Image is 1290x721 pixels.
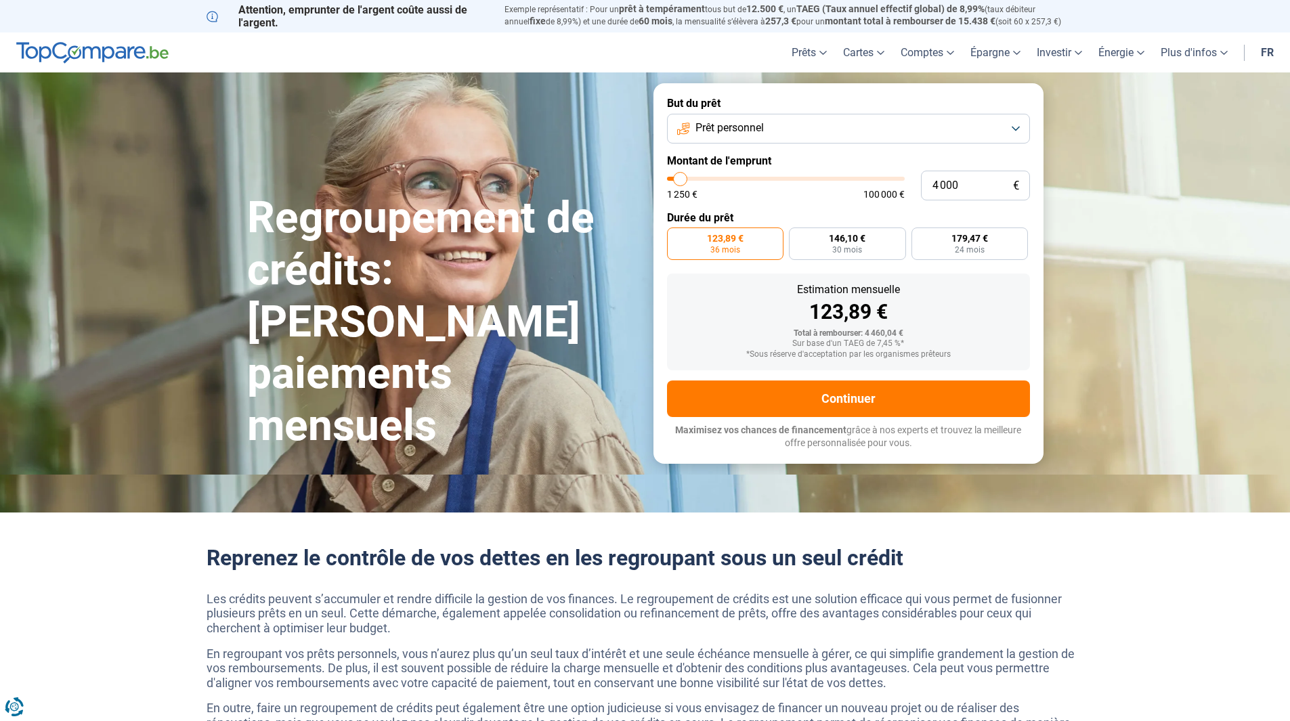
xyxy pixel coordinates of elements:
[667,114,1030,144] button: Prêt personnel
[707,234,744,243] span: 123,89 €
[835,32,893,72] a: Cartes
[619,3,705,14] span: prêt à tempérament
[796,3,985,14] span: TAEG (Taux annuel effectif global) de 8,99%
[695,121,764,135] span: Prêt personnel
[783,32,835,72] a: Prêts
[1153,32,1236,72] a: Plus d'infos
[893,32,962,72] a: Comptes
[1013,180,1019,192] span: €
[207,3,488,29] p: Attention, emprunter de l'argent coûte aussi de l'argent.
[667,154,1030,167] label: Montant de l'emprunt
[678,302,1019,322] div: 123,89 €
[504,3,1084,28] p: Exemple représentatif : Pour un tous but de , un (taux débiteur annuel de 8,99%) et une durée de ...
[825,16,995,26] span: montant total à rembourser de 15.438 €
[1090,32,1153,72] a: Énergie
[667,380,1030,417] button: Continuer
[1029,32,1090,72] a: Investir
[678,350,1019,359] div: *Sous réserve d'acceptation par les organismes prêteurs
[530,16,546,26] span: fixe
[710,246,740,254] span: 36 mois
[16,42,169,64] img: TopCompare
[863,190,905,199] span: 100 000 €
[207,545,1084,571] h2: Reprenez le contrôle de vos dettes en les regroupant sous un seul crédit
[667,190,697,199] span: 1 250 €
[667,424,1030,450] p: grâce à nos experts et trouvez la meilleure offre personnalisée pour vous.
[1253,32,1282,72] a: fr
[829,234,865,243] span: 146,10 €
[832,246,862,254] span: 30 mois
[678,284,1019,295] div: Estimation mensuelle
[639,16,672,26] span: 60 mois
[951,234,988,243] span: 179,47 €
[962,32,1029,72] a: Épargne
[247,192,637,452] h1: Regroupement de crédits: [PERSON_NAME] paiements mensuels
[675,424,846,435] span: Maximisez vos chances de financement
[667,97,1030,110] label: But du prêt
[207,647,1084,691] p: En regroupant vos prêts personnels, vous n’aurez plus qu’un seul taux d’intérêt et une seule éché...
[746,3,783,14] span: 12.500 €
[955,246,985,254] span: 24 mois
[207,592,1084,636] p: Les crédits peuvent s’accumuler et rendre difficile la gestion de vos finances. Le regroupement d...
[678,339,1019,349] div: Sur base d'un TAEG de 7,45 %*
[765,16,796,26] span: 257,3 €
[667,211,1030,224] label: Durée du prêt
[678,329,1019,338] div: Total à rembourser: 4 460,04 €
